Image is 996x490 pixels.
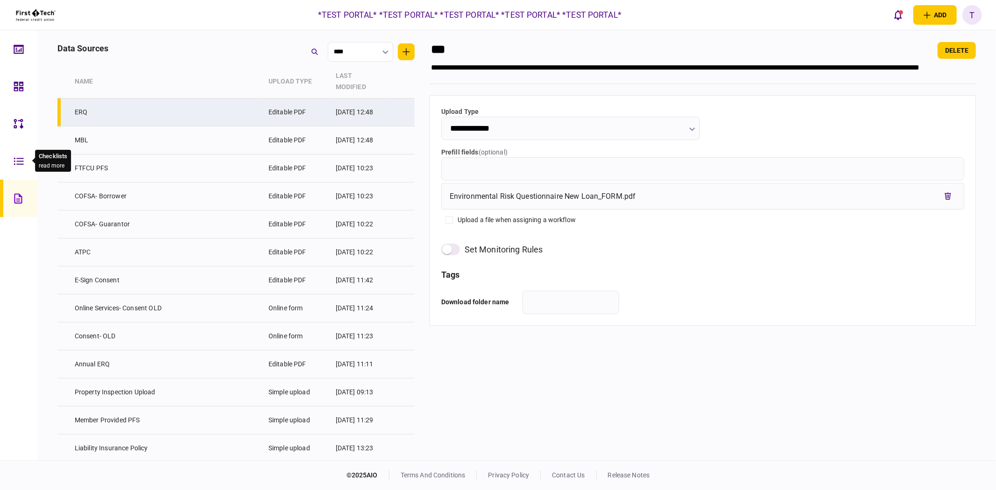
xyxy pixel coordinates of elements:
input: Upload Type [441,117,700,140]
td: [DATE] 11:23 [331,322,389,350]
td: [DATE] 10:23 [331,182,389,210]
td: Editable PDF [264,154,331,182]
button: delete [938,42,976,59]
td: ERQ [70,98,264,126]
td: [DATE] 10:23 [331,154,389,182]
td: Editable PDF [264,210,331,238]
td: [DATE] 11:24 [331,294,389,322]
td: [DATE] 10:22 [331,238,389,266]
td: Editable PDF [264,98,331,126]
th: last modified [331,65,389,98]
button: open adding identity options [913,5,957,25]
label: Upload Type [441,107,700,117]
th: Upload Type [264,65,331,98]
td: [DATE] 12:48 [331,126,389,154]
div: Environmental Risk Questionnaire New Loan_FORM.pdf [450,191,636,202]
td: [DATE] 11:29 [331,406,389,434]
td: MBL [70,126,264,154]
td: Consent- OLD [70,322,264,350]
td: Annual ERQ [70,350,264,378]
td: Editable PDF [264,182,331,210]
td: [DATE] 09:13 [331,378,389,406]
a: contact us [552,471,585,479]
td: Editable PDF [264,238,331,266]
th: Name [70,65,264,98]
a: privacy policy [488,471,529,479]
div: Download folder name [441,291,516,314]
td: Member Provided PFS [70,406,264,434]
div: data sources [57,42,109,55]
td: Simple upload [264,378,331,406]
td: Simple upload [264,434,331,462]
td: [DATE] 12:48 [331,98,389,126]
td: ATPC [70,238,264,266]
td: Liability Insurance Policy [70,434,264,462]
label: prefill fields [441,147,964,157]
td: E-Sign Consent [70,266,264,294]
span: upload a file when assigning a workflow [458,215,576,225]
td: Editable PDF [264,350,331,378]
span: ( optional ) [479,148,508,156]
div: *TEST PORTAL* *TEST PORTAL* *TEST PORTAL* *TEST PORTAL* *TEST PORTAL* [318,9,622,21]
td: [DATE] 13:23 [331,434,389,462]
button: read more [39,162,64,169]
td: Online form [264,294,331,322]
td: Editable PDF [264,126,331,154]
button: open notifications list [888,5,908,25]
div: © 2025 AIO [346,470,389,480]
img: client company logo [15,3,57,27]
td: COFSA- Borrower [70,182,264,210]
td: Online Services- Consent OLD [70,294,264,322]
div: Checklists [39,152,67,161]
td: Simple upload [264,406,331,434]
input: prefill fields [441,157,964,181]
td: COFSA- Guarantor [70,210,264,238]
td: [DATE] 11:42 [331,266,389,294]
td: [DATE] 10:22 [331,210,389,238]
a: release notes [608,471,650,479]
button: T [962,5,982,25]
button: remove file [939,188,956,205]
td: [DATE] 11:11 [331,350,389,378]
td: Online form [264,322,331,350]
td: FTFCU PFS [70,154,264,182]
h3: tags [441,271,964,279]
td: Editable PDF [264,266,331,294]
div: set monitoring rules [465,243,543,256]
td: Property Inspection Upload [70,378,264,406]
a: terms and conditions [401,471,466,479]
